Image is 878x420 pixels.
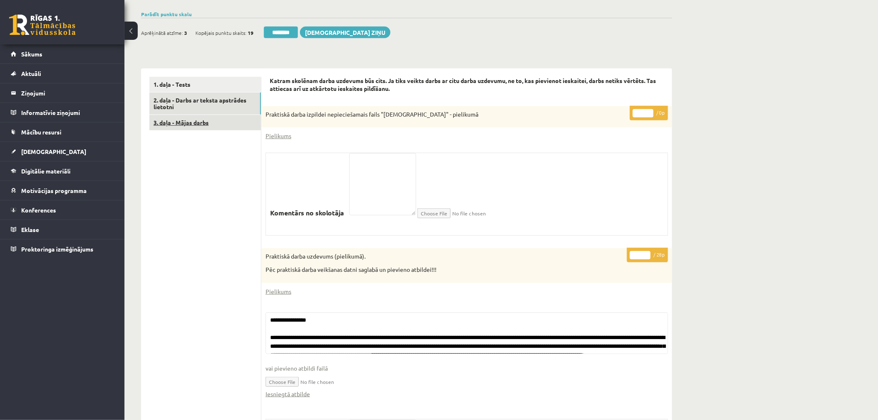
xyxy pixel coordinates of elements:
[149,77,261,92] a: 1. daļa - Tests
[266,204,348,222] label: Komentārs no skolotāja
[184,27,187,39] span: 3
[248,27,254,39] span: 19
[11,44,114,63] a: Sākums
[266,364,668,373] span: vai pievieno atbildi failā
[11,220,114,239] a: Eklase
[627,248,668,262] p: / 28p
[21,226,39,233] span: Eklase
[149,115,261,130] a: 3. daļa - Mājas darbs
[141,27,183,39] span: Aprēķinātā atzīme:
[11,239,114,259] a: Proktoringa izmēģinājums
[141,11,192,17] a: Parādīt punktu skalu
[266,287,291,296] a: Pielikums
[266,132,291,140] a: Pielikums
[11,64,114,83] a: Aktuāli
[21,187,87,194] span: Motivācijas programma
[21,70,41,77] span: Aktuāli
[266,266,627,274] p: Pēc praktiskā darba veikšanas datni saglabā un pievieno atbildei!!!
[21,103,114,122] legend: Informatīvie ziņojumi
[11,122,114,142] a: Mācību resursi
[21,206,56,214] span: Konferences
[266,390,310,398] a: Iesniegtā atbilde
[11,181,114,200] a: Motivācijas programma
[11,103,114,122] a: Informatīvie ziņojumi
[11,83,114,103] a: Ziņojumi
[195,27,246,39] span: Kopējais punktu skaits:
[21,83,114,103] legend: Ziņojumi
[266,110,627,119] p: Praktiskā darba izpildei nepieciešamais fails "[DEMOGRAPHIC_DATA]" - pielikumā
[149,93,261,115] a: 2. daļa - Darbs ar teksta apstrādes lietotni
[21,245,93,253] span: Proktoringa izmēģinājums
[270,77,656,93] strong: Katram skolēnam darba uzdevums būs cits. Ja tiks veikts darbs ar citu darba uzdevumu, ne to, kas ...
[21,128,61,136] span: Mācību resursi
[266,252,627,261] p: Praktiskā darba uzdevums (pielikumā).
[11,161,114,181] a: Digitālie materiāli
[21,148,86,155] span: [DEMOGRAPHIC_DATA]
[9,15,76,35] a: Rīgas 1. Tālmācības vidusskola
[11,142,114,161] a: [DEMOGRAPHIC_DATA]
[21,167,71,175] span: Digitālie materiāli
[11,200,114,220] a: Konferences
[300,27,390,38] a: [DEMOGRAPHIC_DATA] ziņu
[21,50,42,58] span: Sākums
[630,106,668,120] p: / 0p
